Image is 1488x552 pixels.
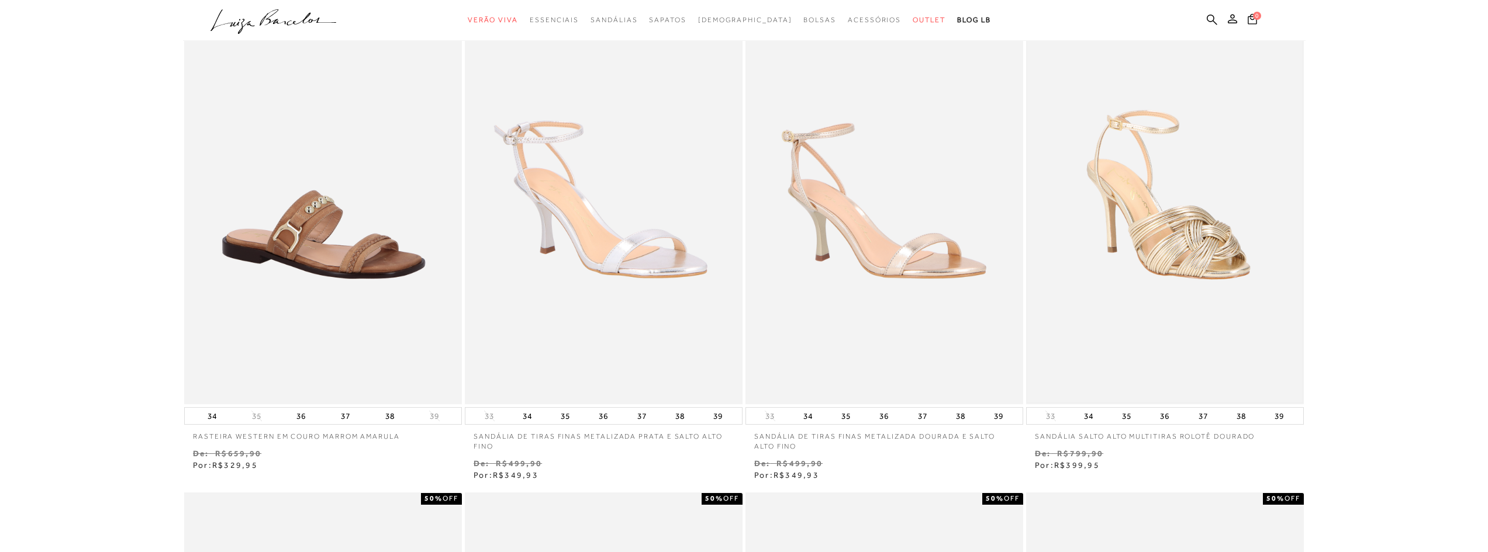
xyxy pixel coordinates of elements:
[1035,460,1100,470] span: Por:
[762,411,778,422] button: 33
[426,411,443,422] button: 39
[913,16,945,24] span: Outlet
[914,408,931,424] button: 37
[474,470,538,480] span: Por:
[1118,408,1135,424] button: 35
[710,408,726,424] button: 39
[474,459,490,468] small: De:
[649,9,686,31] a: categoryNavScreenReaderText
[698,16,792,24] span: [DEMOGRAPHIC_DATA]
[1271,408,1287,424] button: 39
[204,408,220,424] button: 34
[1026,425,1304,442] a: SANDÁLIA SALTO ALTO MULTITIRAS ROLOTÊ DOURADO
[248,411,265,422] button: 35
[803,9,836,31] a: categoryNavScreenReaderText
[382,408,398,424] button: 38
[1080,408,1097,424] button: 34
[1035,449,1051,458] small: De:
[493,470,538,480] span: R$349,93
[468,9,518,31] a: categoryNavScreenReaderText
[519,408,536,424] button: 34
[957,9,991,31] a: BLOG LB
[496,459,542,468] small: R$499,90
[530,16,579,24] span: Essenciais
[800,408,816,424] button: 34
[481,411,498,422] button: 33
[1057,449,1103,458] small: R$799,90
[215,449,261,458] small: R$659,90
[557,408,574,424] button: 35
[649,16,686,24] span: Sapatos
[957,16,991,24] span: BLOG LB
[595,408,612,424] button: 36
[1285,494,1300,502] span: OFF
[1042,411,1059,422] button: 33
[774,470,819,480] span: R$349,93
[1244,13,1261,29] button: 0
[672,408,688,424] button: 38
[465,425,743,452] a: SANDÁLIA DE TIRAS FINAS METALIZADA PRATA E SALTO ALTO FINO
[776,459,823,468] small: R$499,90
[990,408,1007,424] button: 39
[184,425,462,442] a: RASTEIRA WESTERN EM COURO MARROM AMARULA
[1253,12,1261,20] span: 0
[723,494,739,502] span: OFF
[913,9,945,31] a: categoryNavScreenReaderText
[530,9,579,31] a: categoryNavScreenReaderText
[443,494,458,502] span: OFF
[193,460,258,470] span: Por:
[424,494,443,502] strong: 50%
[986,494,1004,502] strong: 50%
[745,425,1023,452] a: SANDÁLIA DE TIRAS FINAS METALIZADA DOURADA E SALTO ALTO FINO
[591,16,637,24] span: Sandálias
[1195,408,1211,424] button: 37
[838,408,854,424] button: 35
[212,460,258,470] span: R$329,95
[1004,494,1020,502] span: OFF
[803,16,836,24] span: Bolsas
[1054,460,1100,470] span: R$399,95
[1233,408,1249,424] button: 38
[705,494,723,502] strong: 50%
[293,408,309,424] button: 36
[876,408,892,424] button: 36
[337,408,354,424] button: 37
[1156,408,1173,424] button: 36
[848,9,901,31] a: categoryNavScreenReaderText
[952,408,969,424] button: 38
[591,9,637,31] a: categoryNavScreenReaderText
[698,9,792,31] a: noSubCategoriesText
[754,459,771,468] small: De:
[848,16,901,24] span: Acessórios
[468,16,518,24] span: Verão Viva
[1266,494,1285,502] strong: 50%
[634,408,650,424] button: 37
[193,449,209,458] small: De:
[754,470,819,480] span: Por:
